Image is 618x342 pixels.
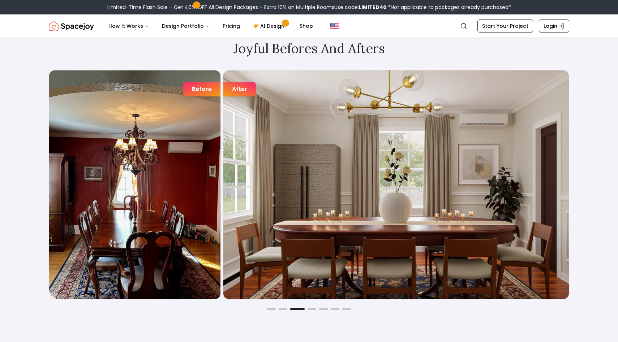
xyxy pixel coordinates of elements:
[334,4,387,11] span: Use code:
[156,19,215,33] button: Design Portfolio
[294,19,319,33] a: Shop
[330,22,339,30] img: United States
[342,308,351,310] button: Go to slide 7
[247,19,292,33] a: AI Design
[217,19,246,33] a: Pricing
[267,308,276,310] button: Go to slide 1
[477,20,533,33] a: Start Your Project
[49,19,94,33] img: Spacejoy Logo
[290,308,305,310] button: Go to slide 3
[49,41,569,56] h2: Joyful Befores and Afters
[103,19,155,33] button: How It Works
[331,308,339,310] button: Go to slide 6
[539,20,569,33] a: Login
[103,19,319,33] nav: Main
[279,308,287,310] button: Go to slide 2
[223,70,569,299] img: Dining Room design after designing with Spacejoy
[49,14,569,38] nav: Global
[319,308,328,310] button: Go to slide 5
[183,82,220,96] div: Before
[49,70,220,299] img: Dining Room design before designing with Spacejoy
[49,70,569,299] div: Carousel
[387,4,511,11] span: *Not applicable to packages already purchased*
[107,4,511,11] div: Limited-Time Flash Sale – Get 40% OFF All Design Packages + Extra 10% on Multiple Rooms
[359,4,387,11] b: LIMITED40
[49,70,569,299] div: 3 / 7
[223,82,256,96] div: After
[49,19,94,33] a: Spacejoy
[308,308,316,310] button: Go to slide 4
